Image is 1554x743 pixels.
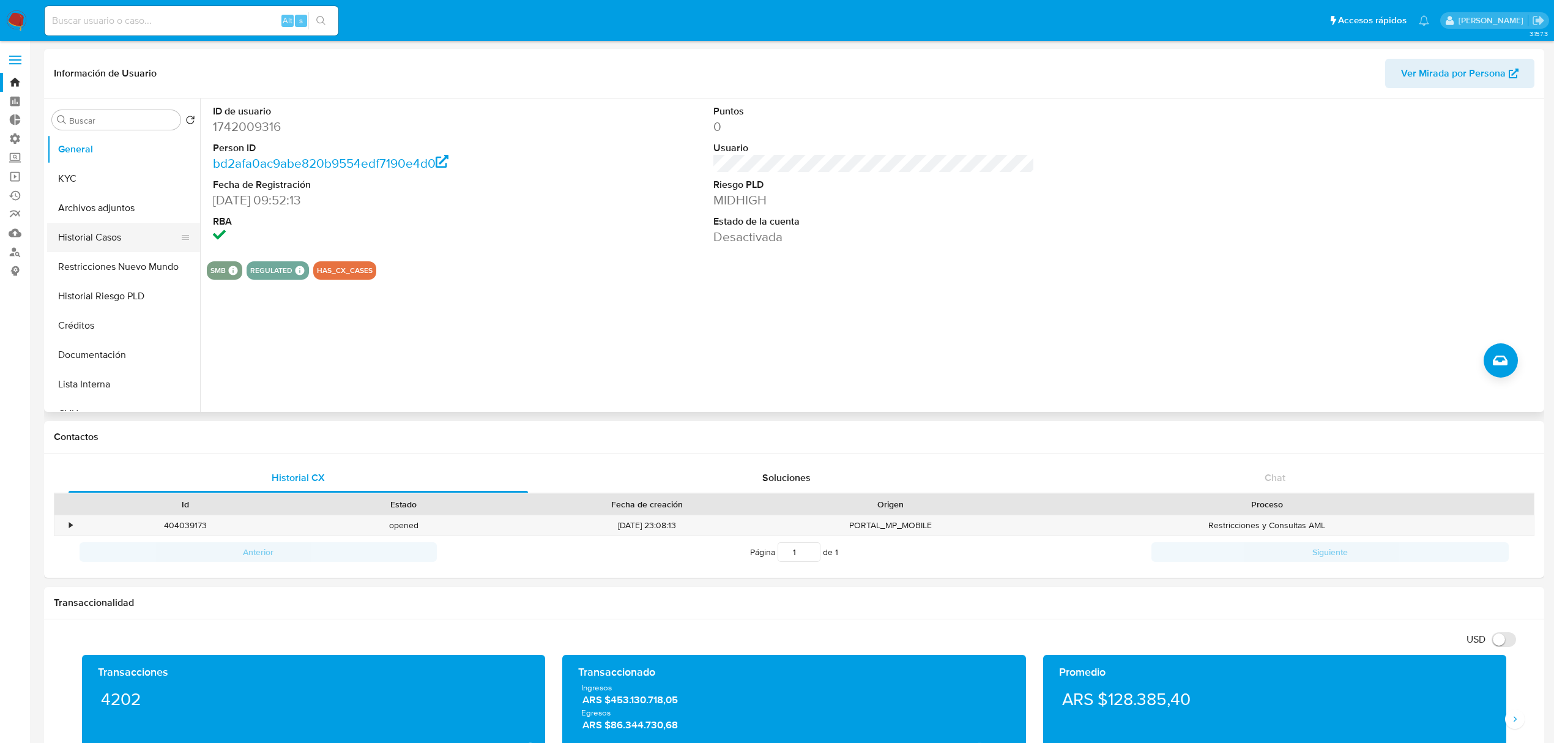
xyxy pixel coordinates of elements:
[213,178,534,192] dt: Fecha de Registración
[713,105,1035,118] dt: Puntos
[69,115,176,126] input: Buscar
[513,515,781,536] div: [DATE] 23:08:13
[1265,471,1285,485] span: Chat
[47,311,200,340] button: Créditos
[272,471,325,485] span: Historial CX
[713,192,1035,209] dd: MIDHIGH
[1151,542,1509,562] button: Siguiente
[713,118,1035,135] dd: 0
[54,67,157,80] h1: Información de Usuario
[76,515,294,536] div: 404039173
[1338,14,1407,27] span: Accesos rápidos
[1401,59,1506,88] span: Ver Mirada por Persona
[299,15,303,26] span: s
[1385,59,1534,88] button: Ver Mirada por Persona
[47,223,190,252] button: Historial Casos
[713,228,1035,245] dd: Desactivada
[835,546,838,558] span: 1
[1000,515,1534,536] div: Restricciones y Consultas AML
[308,12,333,29] button: search-icon
[213,118,534,135] dd: 1742009316
[45,13,338,29] input: Buscar usuario o caso...
[213,192,534,209] dd: [DATE] 09:52:13
[47,399,200,428] button: CVU
[750,542,838,562] span: Página de
[47,282,200,311] button: Historial Riesgo PLD
[790,498,991,510] div: Origen
[781,515,1000,536] div: PORTAL_MP_MOBILE
[213,141,534,155] dt: Person ID
[1008,498,1525,510] div: Proceso
[762,471,811,485] span: Soluciones
[54,597,1534,609] h1: Transaccionalidad
[47,252,200,282] button: Restricciones Nuevo Mundo
[57,115,67,125] button: Buscar
[185,115,195,129] button: Volver al orden por defecto
[1532,14,1545,27] a: Salir
[213,154,448,172] a: bd2afa0ac9abe820b9554edf7190e4d0
[80,542,437,562] button: Anterior
[303,498,504,510] div: Estado
[713,178,1035,192] dt: Riesgo PLD
[713,141,1035,155] dt: Usuario
[213,215,534,228] dt: RBA
[84,498,286,510] div: Id
[47,370,200,399] button: Lista Interna
[1459,15,1528,26] p: ludmila.lanatti@mercadolibre.com
[713,215,1035,228] dt: Estado de la cuenta
[47,193,200,223] button: Archivos adjuntos
[54,431,1534,443] h1: Contactos
[283,15,292,26] span: Alt
[47,340,200,370] button: Documentación
[213,105,534,118] dt: ID de usuario
[69,520,72,531] div: •
[294,515,513,536] div: opened
[47,164,200,193] button: KYC
[521,498,773,510] div: Fecha de creación
[47,135,200,164] button: General
[1419,15,1429,26] a: Notificaciones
